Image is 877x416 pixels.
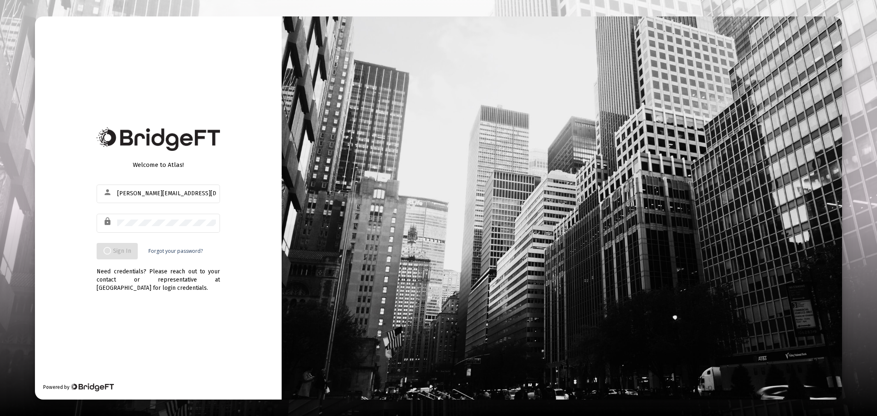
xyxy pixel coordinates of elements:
div: Powered by [43,383,113,391]
img: Bridge Financial Technology Logo [70,383,113,391]
span: Sign In [103,247,131,254]
img: Bridge Financial Technology Logo [97,127,220,151]
button: Sign In [97,243,138,259]
mat-icon: lock [103,217,113,226]
a: Forgot your password? [148,247,203,255]
mat-icon: person [103,187,113,197]
div: Need credentials? Please reach out to your contact or representative at [GEOGRAPHIC_DATA] for log... [97,259,220,292]
div: Welcome to Atlas! [97,161,220,169]
input: Email or Username [117,190,216,197]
